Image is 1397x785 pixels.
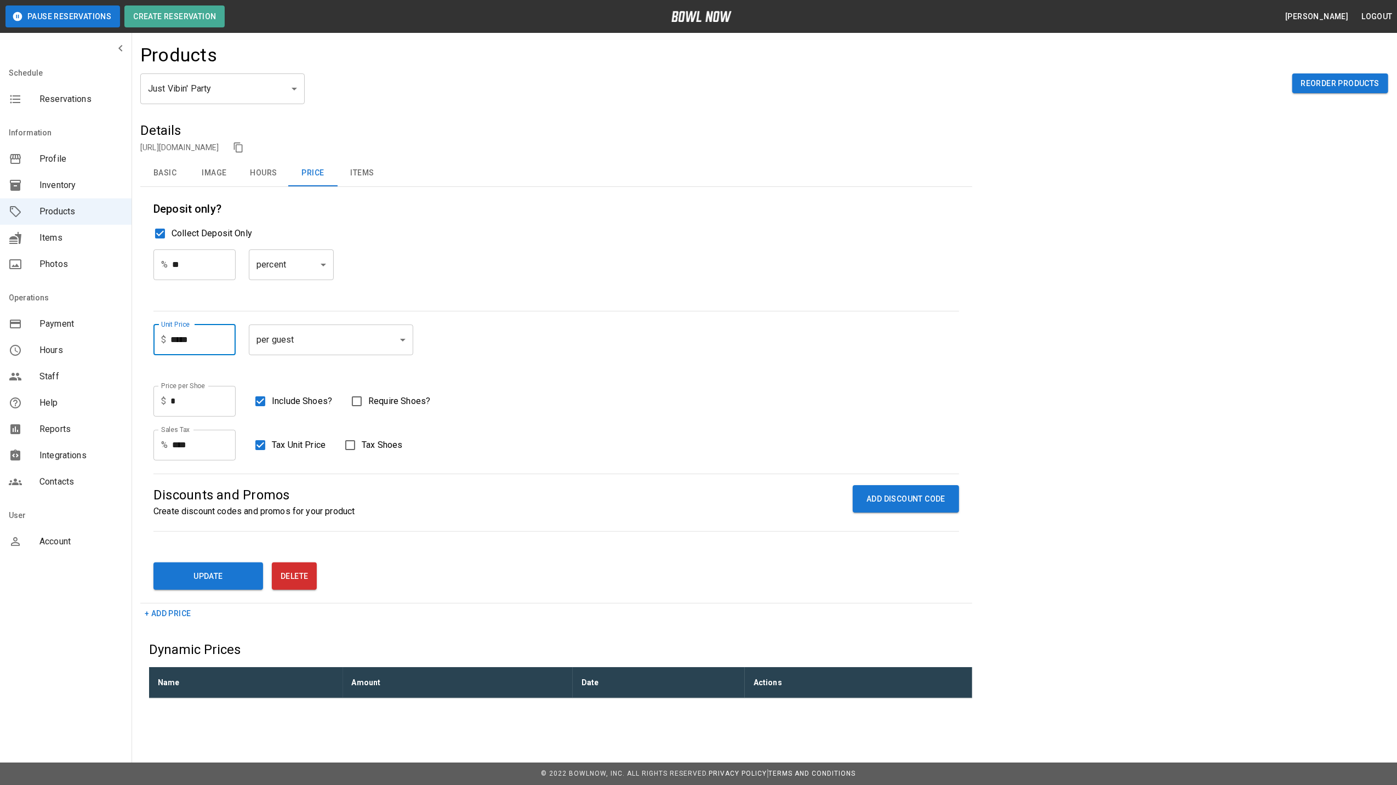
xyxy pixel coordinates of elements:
button: Logout [1358,7,1397,27]
span: Tax Shoes [362,439,402,452]
span: Reservations [39,93,123,106]
button: Hours [239,160,288,186]
span: Items [39,231,123,244]
button: Pause Reservations [5,5,120,27]
p: Create discount codes and promos for your product [153,505,355,518]
a: Terms and Conditions [769,770,856,777]
th: Amount [343,667,573,698]
span: Reports [39,423,123,436]
table: sticky table [149,667,972,698]
span: Account [39,535,123,548]
span: Contacts [39,475,123,488]
button: [PERSON_NAME] [1281,7,1353,27]
button: Create Reservation [124,5,225,27]
div: per guest [249,325,413,355]
button: Reorder Products [1292,73,1388,94]
span: Hours [39,344,123,357]
span: Inventory [39,179,123,192]
p: $ [161,395,166,408]
button: copy link [230,139,247,156]
h5: Details [140,122,972,139]
h4: Products [140,44,217,67]
span: Products [39,205,123,218]
span: Require Shoes? [368,395,430,408]
span: Staff [39,370,123,383]
span: Photos [39,258,123,271]
span: Help [39,396,123,409]
span: Integrations [39,449,123,462]
p: $ [161,333,166,346]
button: Price [288,160,338,186]
th: Name [149,667,343,698]
button: ADD DISCOUNT CODE [853,485,959,513]
button: Delete [272,562,317,590]
th: Actions [745,667,972,698]
span: Profile [39,152,123,166]
span: Include Shoes? [272,395,332,408]
h6: Deposit only? [153,200,959,218]
a: Privacy Policy [709,770,767,777]
button: Image [190,160,239,186]
span: Payment [39,317,123,331]
img: logo [671,11,732,22]
button: Basic [140,160,190,186]
p: % [161,439,168,452]
button: Update [153,562,263,590]
span: Collect Deposit Only [172,227,252,240]
div: percent [249,249,334,280]
button: + Add Price [140,604,195,624]
span: © 2022 BowlNow, Inc. All Rights Reserved. [541,770,709,777]
p: % [161,258,168,271]
th: Date [573,667,745,698]
h5: Dynamic Prices [149,641,972,658]
div: Just Vibin' Party [140,73,305,104]
a: [URL][DOMAIN_NAME] [140,143,219,152]
p: Discounts and Promos [153,485,355,505]
button: Items [338,160,387,186]
span: Tax Unit Price [272,439,326,452]
div: basic tabs example [140,160,972,186]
